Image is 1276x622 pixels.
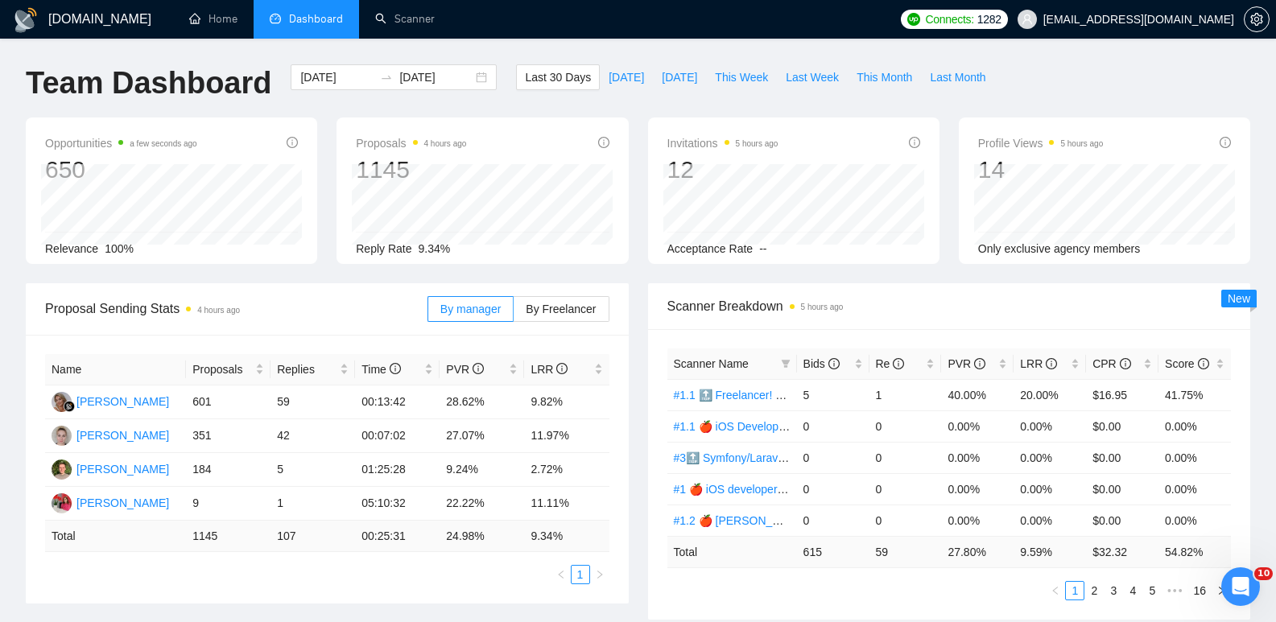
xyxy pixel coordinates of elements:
[189,12,237,26] a: homeHome
[1022,14,1033,25] span: user
[13,7,39,33] img: logo
[1086,442,1158,473] td: $0.00
[287,137,298,148] span: info-circle
[270,419,355,453] td: 42
[667,296,1232,316] span: Scanner Breakdown
[76,494,169,512] div: [PERSON_NAME]
[1162,581,1187,600] span: •••
[797,505,869,536] td: 0
[1014,536,1086,567] td: 9.59 %
[674,357,749,370] span: Scanner Name
[1104,581,1123,600] li: 3
[531,363,568,376] span: LRR
[1014,410,1086,442] td: 0.00%
[974,358,985,369] span: info-circle
[192,360,252,378] span: Proposals
[1158,379,1231,410] td: 41.75%
[45,134,197,153] span: Opportunities
[1086,379,1158,410] td: $16.95
[869,473,942,505] td: 0
[893,358,904,369] span: info-circle
[1086,473,1158,505] td: $0.00
[1014,379,1086,410] td: 20.00%
[848,64,921,90] button: This Month
[869,442,942,473] td: 0
[1086,410,1158,442] td: $0.00
[277,360,337,378] span: Replies
[440,419,524,453] td: 27.07%
[440,303,501,315] span: By manager
[781,359,791,369] span: filter
[1143,582,1161,599] a: 5
[667,134,778,153] span: Invitations
[1188,582,1211,599] a: 16
[1086,536,1158,567] td: $ 32.32
[674,451,1047,464] a: #3🔝 Symfony/Laravel Title [PERSON_NAME] 15/04 CoverLetter changed
[516,64,600,90] button: Last 30 Days
[45,154,197,185] div: 650
[556,363,568,374] span: info-circle
[1220,137,1231,148] span: info-circle
[52,496,169,509] a: OT[PERSON_NAME]
[941,379,1014,410] td: 40.00%
[777,64,848,90] button: Last Week
[52,459,72,480] img: P
[941,410,1014,442] td: 0.00%
[674,483,1021,496] a: #1 🍎 iOS developer [PERSON_NAME] (Tam) 07/03 Profile Changed
[270,453,355,487] td: 5
[667,242,754,255] span: Acceptance Rate
[45,521,186,552] td: Total
[674,389,1096,402] a: #1.1 🔝 Freelancer! Symfony/Laravel [PERSON_NAME] 15/03 CoverLetter changed
[524,487,609,521] td: 11.11%
[270,354,355,385] th: Replies
[1254,567,1273,580] span: 10
[355,453,440,487] td: 01:25:28
[1014,505,1086,536] td: 0.00%
[440,453,524,487] td: 9.24%
[595,570,605,579] span: right
[1142,581,1162,600] li: 5
[105,242,134,255] span: 100%
[270,385,355,419] td: 59
[1105,582,1122,599] a: 3
[571,565,590,584] li: 1
[361,363,400,376] span: Time
[52,426,72,446] img: TK
[355,487,440,521] td: 05:10:32
[1158,410,1231,442] td: 0.00%
[52,462,169,475] a: P[PERSON_NAME]
[526,303,596,315] span: By Freelancer
[1092,357,1130,370] span: CPR
[941,442,1014,473] td: 0.00%
[76,426,169,444] div: [PERSON_NAME]
[1124,582,1142,599] a: 4
[186,419,270,453] td: 351
[941,505,1014,536] td: 0.00%
[674,420,932,433] a: #1.1 🍎 iOS Development Zadorozhnyi (Tam) 02/08
[1123,581,1142,600] li: 4
[1158,505,1231,536] td: 0.00%
[786,68,839,86] span: Last Week
[524,419,609,453] td: 11.97%
[355,521,440,552] td: 00:25:31
[186,385,270,419] td: 601
[1065,581,1084,600] li: 1
[590,565,609,584] li: Next Page
[590,565,609,584] button: right
[1245,13,1269,26] span: setting
[356,242,411,255] span: Reply Rate
[1020,357,1057,370] span: LRR
[440,487,524,521] td: 22.22%
[45,242,98,255] span: Relevance
[736,139,778,148] time: 5 hours ago
[270,521,355,552] td: 107
[524,385,609,419] td: 9.82%
[1046,358,1057,369] span: info-circle
[715,68,768,86] span: This Week
[948,357,985,370] span: PVR
[440,521,524,552] td: 24.98 %
[1051,586,1060,595] span: left
[876,357,905,370] span: Re
[797,536,869,567] td: 615
[797,473,869,505] td: 0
